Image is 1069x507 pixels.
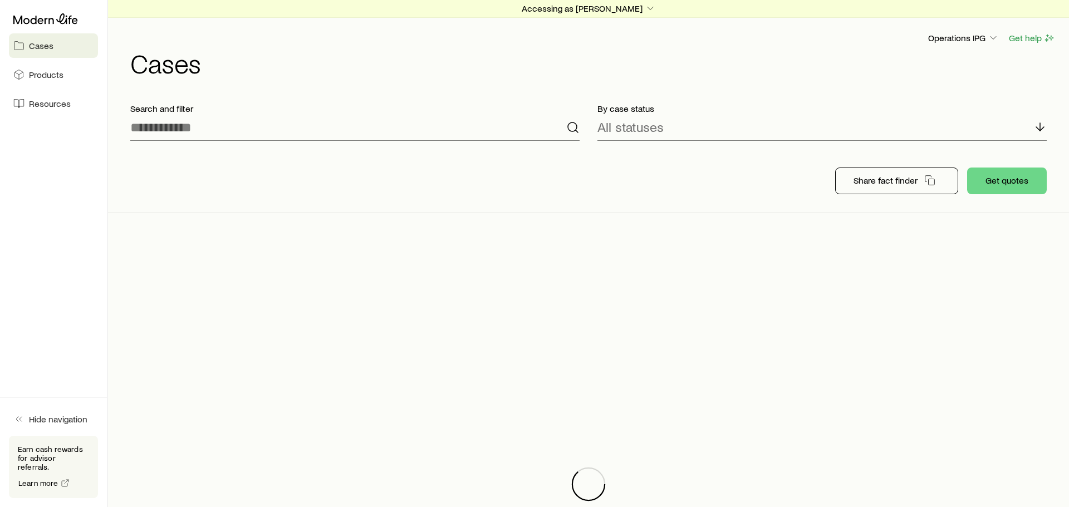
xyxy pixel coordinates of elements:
[835,168,958,194] button: Share fact finder
[9,91,98,116] a: Resources
[9,436,98,498] div: Earn cash rewards for advisor referrals.Learn more
[522,3,656,14] p: Accessing as [PERSON_NAME]
[9,33,98,58] a: Cases
[29,414,87,425] span: Hide navigation
[928,32,999,43] p: Operations IPG
[967,168,1047,194] button: Get quotes
[18,479,58,487] span: Learn more
[1008,32,1056,45] button: Get help
[928,32,999,45] button: Operations IPG
[854,175,918,186] p: Share fact finder
[9,407,98,431] button: Hide navigation
[130,50,1056,76] h1: Cases
[29,98,71,109] span: Resources
[597,103,1047,114] p: By case status
[29,40,53,51] span: Cases
[597,119,664,135] p: All statuses
[9,62,98,87] a: Products
[29,69,63,80] span: Products
[130,103,580,114] p: Search and filter
[18,445,89,471] p: Earn cash rewards for advisor referrals.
